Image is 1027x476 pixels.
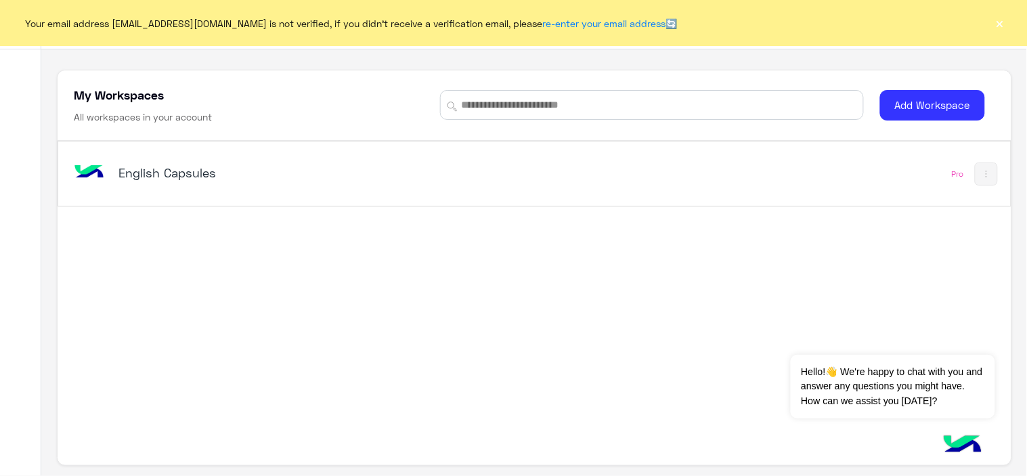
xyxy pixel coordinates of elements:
span: Your email address [EMAIL_ADDRESS][DOMAIN_NAME] is not verified, if you didn't receive a verifica... [26,16,678,30]
a: re-enter your email address [543,18,666,29]
h5: My Workspaces [74,87,164,103]
img: hulul-logo.png [939,422,986,469]
span: Hello!👋 We're happy to chat with you and answer any questions you might have. How can we assist y... [791,355,995,418]
h5: English Capsules [118,165,452,181]
img: bot image [71,154,108,191]
button: × [993,16,1007,30]
h6: All workspaces in your account [74,110,212,124]
button: Add Workspace [880,90,985,121]
div: Pro [952,169,964,179]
